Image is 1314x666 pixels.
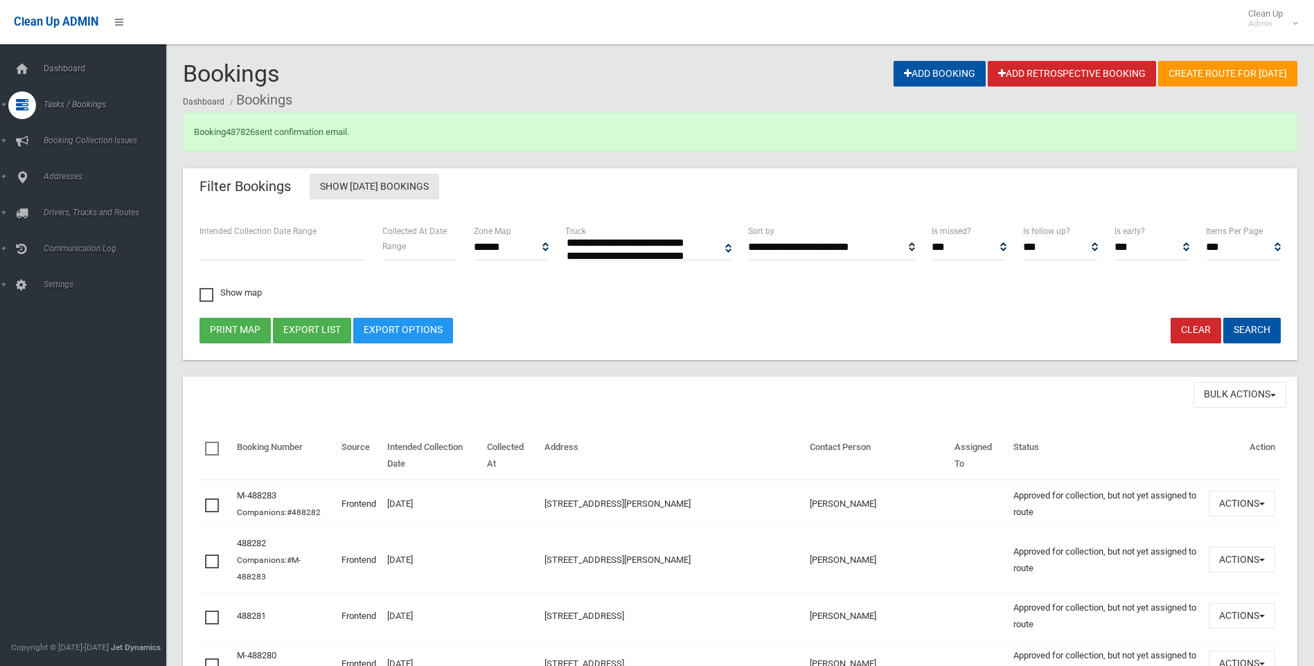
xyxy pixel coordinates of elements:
[39,244,177,253] span: Communication Log
[1248,19,1283,29] small: Admin
[237,507,323,517] small: Companions:
[111,642,161,652] strong: Jet Dynamics
[481,432,539,480] th: Collected At
[382,480,481,528] td: [DATE]
[237,555,301,582] a: #M-488283
[1158,61,1297,87] a: Create route for [DATE]
[237,538,266,548] a: 488282
[1241,8,1297,29] span: Clean Up
[11,642,109,652] span: Copyright © [DATE]-[DATE]
[237,555,301,582] small: Companions:
[1209,603,1275,629] button: Actions
[1008,592,1203,640] td: Approved for collection, but not yet assigned to route
[544,555,691,565] a: [STREET_ADDRESS][PERSON_NAME]
[310,174,439,199] a: Show [DATE] Bookings
[183,173,308,200] header: Filter Bookings
[39,100,177,109] span: Tasks / Bookings
[1193,382,1286,408] button: Bulk Actions
[1209,547,1275,573] button: Actions
[237,490,276,501] a: M-488283
[39,280,177,289] span: Settings
[382,592,481,640] td: [DATE]
[544,498,691,509] a: [STREET_ADDRESS][PERSON_NAME]
[382,528,481,592] td: [DATE]
[1008,480,1203,528] td: Approved for collection, but not yet assigned to route
[183,60,280,87] span: Bookings
[287,507,321,517] a: #488282
[14,15,98,28] span: Clean Up ADMIN
[949,432,1008,480] th: Assigned To
[353,318,453,343] a: Export Options
[336,432,382,480] th: Source
[565,224,586,239] label: Truck
[1008,432,1203,480] th: Status
[1171,318,1221,343] a: Clear
[539,432,804,480] th: Address
[804,432,949,480] th: Contact Person
[227,87,292,113] li: Bookings
[382,432,481,480] th: Intended Collection Date
[1209,491,1275,516] button: Actions
[1223,318,1281,343] button: Search
[199,318,271,343] button: Print map
[231,432,336,480] th: Booking Number
[39,136,177,145] span: Booking Collection Issues
[804,528,949,592] td: [PERSON_NAME]
[39,208,177,217] span: Drivers, Trucks and Routes
[39,172,177,181] span: Addresses
[804,592,949,640] td: [PERSON_NAME]
[1203,432,1281,480] th: Action
[336,592,382,640] td: Frontend
[804,480,949,528] td: [PERSON_NAME]
[336,480,382,528] td: Frontend
[199,288,262,297] span: Show map
[273,318,351,343] button: Export list
[544,611,624,621] a: [STREET_ADDRESS]
[237,611,266,621] a: 488281
[226,127,255,137] a: 487826
[237,650,276,660] a: M-488280
[183,97,224,107] a: Dashboard
[336,528,382,592] td: Frontend
[1008,528,1203,592] td: Approved for collection, but not yet assigned to route
[894,61,986,87] a: Add Booking
[988,61,1156,87] a: Add Retrospective Booking
[39,64,177,73] span: Dashboard
[183,113,1297,152] div: Booking sent confirmation email.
